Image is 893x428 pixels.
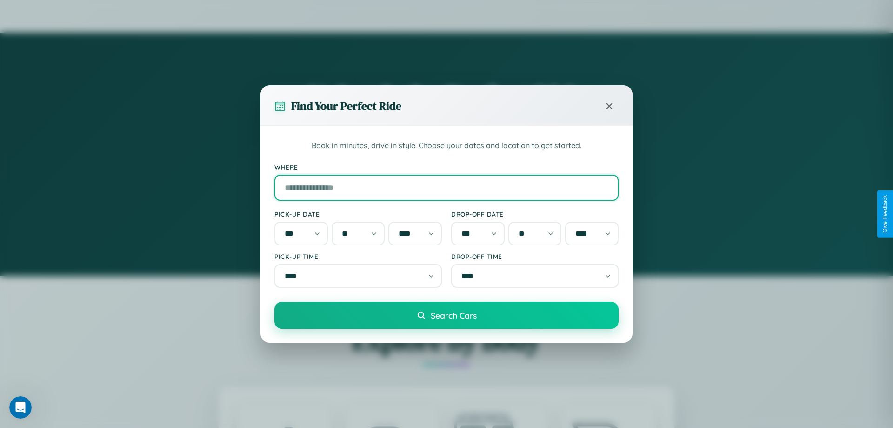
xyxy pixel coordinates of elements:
button: Search Cars [274,302,619,329]
h3: Find Your Perfect Ride [291,98,401,114]
p: Book in minutes, drive in style. Choose your dates and location to get started. [274,140,619,152]
label: Pick-up Time [274,252,442,260]
label: Drop-off Date [451,210,619,218]
label: Drop-off Time [451,252,619,260]
label: Pick-up Date [274,210,442,218]
span: Search Cars [431,310,477,320]
label: Where [274,163,619,171]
